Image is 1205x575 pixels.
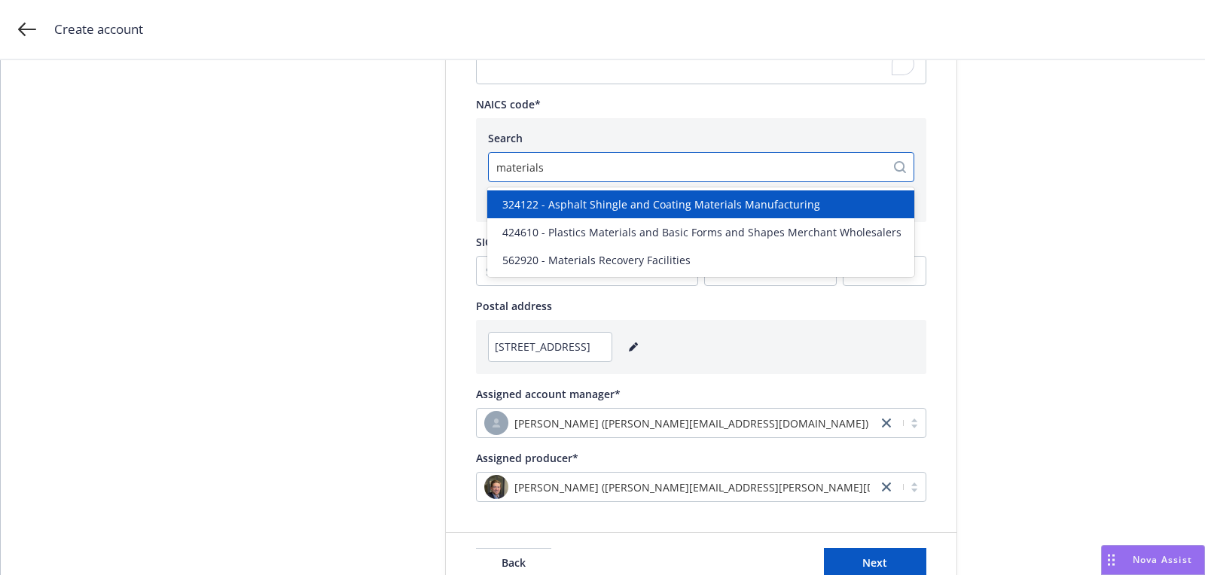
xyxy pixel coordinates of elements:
span: NAICS code* [476,97,541,111]
span: Assigned producer* [476,451,578,465]
a: editPencil [624,338,642,356]
div: Drag to move [1102,546,1121,574]
span: [PERSON_NAME] ([PERSON_NAME][EMAIL_ADDRESS][PERSON_NAME][DOMAIN_NAME]) [514,479,953,495]
span: [PERSON_NAME] ([PERSON_NAME][EMAIL_ADDRESS][DOMAIN_NAME]) [514,415,868,431]
span: SIC code [476,235,520,249]
button: Nova Assist [1101,545,1205,575]
span: Back [502,555,526,570]
span: Search [488,131,523,145]
img: photo [484,475,508,499]
span: Postal address [476,299,552,313]
span: [PERSON_NAME] ([PERSON_NAME][EMAIL_ADDRESS][DOMAIN_NAME]) [484,411,870,435]
span: 324122 - Asphalt Shingle and Coating Materials Manufacturing [502,196,820,212]
span: [STREET_ADDRESS] [495,339,590,354]
span: photo[PERSON_NAME] ([PERSON_NAME][EMAIL_ADDRESS][PERSON_NAME][DOMAIN_NAME]) [484,475,870,499]
span: 562920 - Materials Recovery Facilities [502,252,691,268]
span: Nova Assist [1133,553,1192,566]
span: Next [862,555,887,570]
a: close [877,478,895,496]
span: 424610 - Plastics Materials and Basic Forms and Shapes Merchant Wholesalers [502,224,901,240]
span: Create account [54,20,143,39]
div: ; [1,60,1205,575]
input: SIC Code [477,257,697,285]
a: close [877,414,895,432]
span: Assigned account manager* [476,387,621,401]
